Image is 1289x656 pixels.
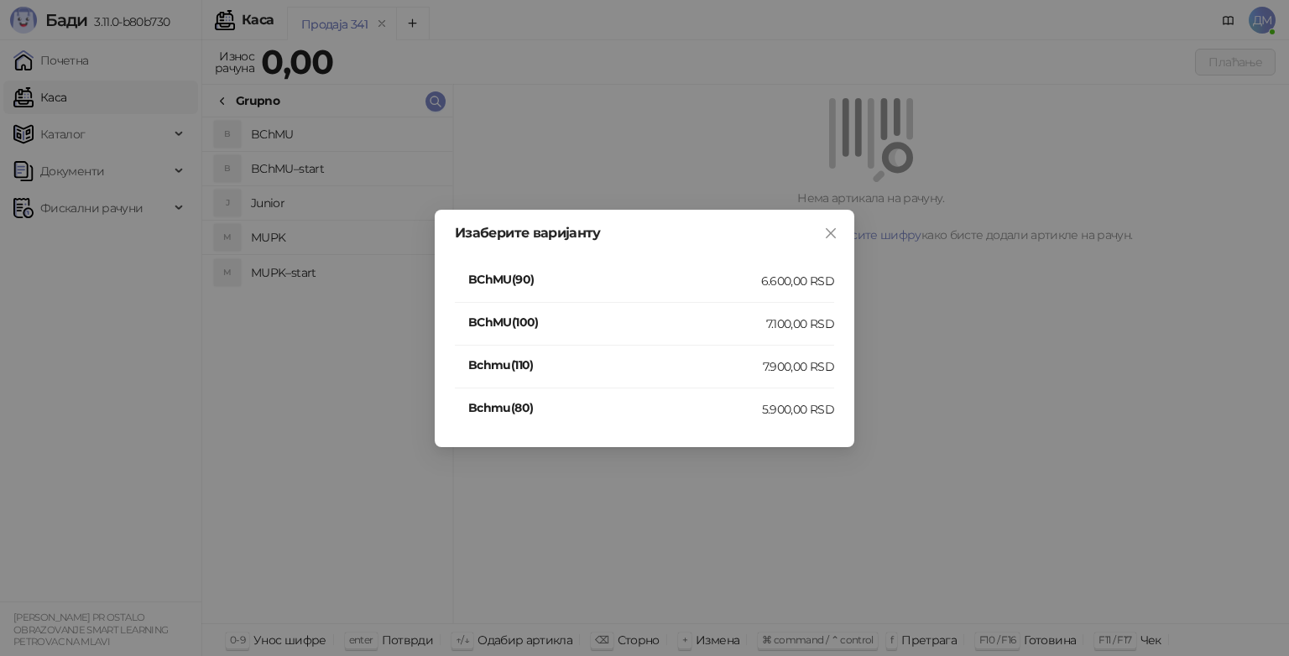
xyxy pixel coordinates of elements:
[468,356,763,374] h4: Bchmu(110)
[817,220,844,247] button: Close
[817,226,844,240] span: Close
[761,272,834,290] div: 6.600,00 RSD
[763,357,834,376] div: 7.900,00 RSD
[468,398,762,417] h4: Bchmu(80)
[766,315,834,333] div: 7.100,00 RSD
[468,270,761,289] h4: BChMU(90)
[455,226,834,240] div: Изаберите варијанту
[468,313,766,331] h4: BChMU(100)
[762,400,834,419] div: 5.900,00 RSD
[824,226,838,240] span: close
